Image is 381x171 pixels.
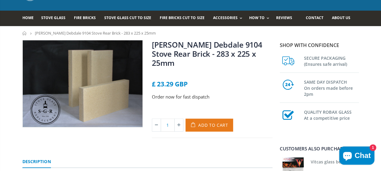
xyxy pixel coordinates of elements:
[160,11,209,26] a: Fire Bricks Cut To Size
[22,156,51,168] a: Description
[249,11,272,26] a: How To
[41,15,65,20] span: Stove Glass
[304,108,359,121] h3: QUALITY ROBAX GLASS At a competitive price
[22,15,34,20] span: Home
[213,11,245,26] a: Accessories
[280,42,359,49] p: Shop with confidence
[160,15,204,20] span: Fire Bricks Cut To Size
[152,93,272,100] p: Order now for fast dispatch
[104,15,151,20] span: Stove Glass Cut To Size
[306,15,323,20] span: Contact
[213,15,237,20] span: Accessories
[306,11,328,26] a: Contact
[332,15,350,20] span: About us
[276,11,297,26] a: Reviews
[332,11,355,26] a: About us
[22,11,38,26] a: Home
[22,31,27,35] a: Home
[152,39,262,68] a: [PERSON_NAME] Debdale 9104 Stove Rear Brick - 283 x 225 x 25mm
[74,15,96,20] span: Fire Bricks
[23,40,143,127] img: 3_fire_bricks-2-min_963912d5-6a62-4d6c-a8c6-34da667c808f_800x_crop_center.jpg
[35,30,156,36] span: [PERSON_NAME] Debdale 9104 Stove Rear Brick - 283 x 225 x 25mm
[152,80,188,88] span: £ 23.29 GBP
[337,146,376,166] inbox-online-store-chat: Shopify online store chat
[74,11,100,26] a: Fire Bricks
[41,11,70,26] a: Stove Glass
[304,54,359,67] h3: SECURE PACKAGING (Ensures safe arrival)
[185,119,233,132] button: Add to Cart
[276,15,292,20] span: Reviews
[304,78,359,97] h3: SAME DAY DISPATCH On orders made before 2pm
[198,122,228,128] span: Add to Cart
[280,146,359,151] div: Customers also purchased...
[104,11,156,26] a: Stove Glass Cut To Size
[249,15,265,20] span: How To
